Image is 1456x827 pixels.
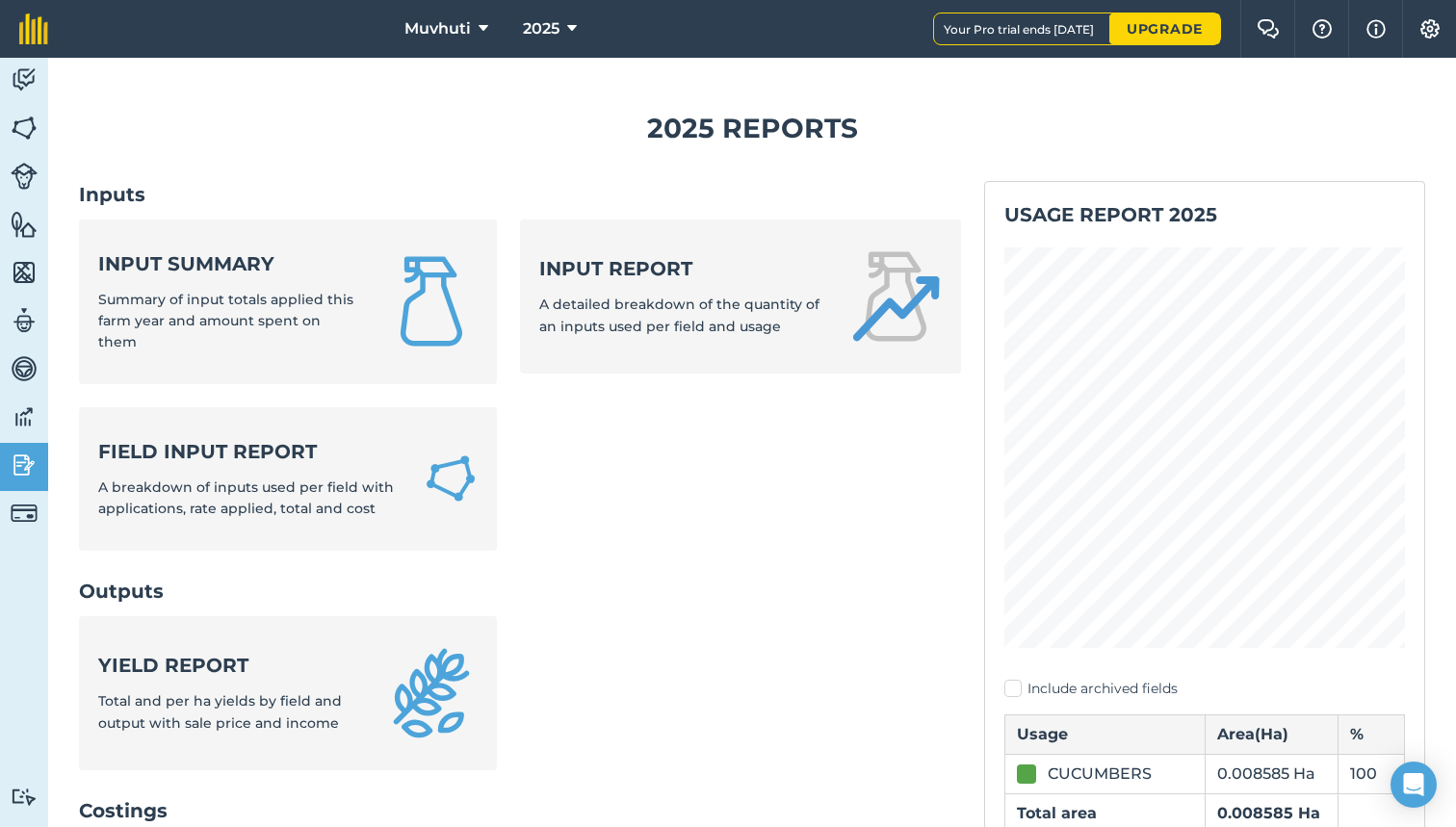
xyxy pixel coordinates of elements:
[79,220,497,384] a: Input summarySummary of input totals applied this farm year and amount spent on them
[11,354,38,383] img: svg+xml;base64,PD94bWwgdmVyc2lvbj0iMS4wIiBlbmNvZGluZz0idXRmLTgiPz4KPCEtLSBHZW5lcmF0b3I6IEFkb2JlIE...
[424,450,478,507] img: Field Input Report
[1391,762,1437,808] div: Open Intercom Messenger
[79,797,961,824] h2: Costings
[79,616,497,770] a: Yield reportTotal and per ha yields by field and output with sale price and income
[1205,754,1338,793] td: 0.008585 Ha
[539,296,819,334] span: A detailed breakdown of the quantity of an inputs used per field and usage
[1048,762,1152,786] div: CUCUMBERS
[404,17,471,40] span: Muvhuti
[1217,804,1320,822] strong: 0.008585 Ha
[1366,17,1386,40] img: svg+xml;base64,PHN2ZyB4bWxucz0iaHR0cDovL3d3dy53My5vcmcvMjAwMC9zdmciIHdpZHRoPSIxNyIgaGVpZ2h0PSIxNy...
[385,647,478,739] img: Yield report
[1418,19,1442,39] img: A cog icon
[11,258,38,287] img: svg+xml;base64,PHN2ZyB4bWxucz0iaHR0cDovL3d3dy53My5vcmcvMjAwMC9zdmciIHdpZHRoPSI1NiIgaGVpZ2h0PSI2MC...
[1005,714,1206,754] th: Usage
[11,402,38,431] img: svg+xml;base64,PD94bWwgdmVyc2lvbj0iMS4wIiBlbmNvZGluZz0idXRmLTgiPz4KPCEtLSBHZW5lcmF0b3I6IEFkb2JlIE...
[11,114,38,142] img: svg+xml;base64,PHN2ZyB4bWxucz0iaHR0cDovL3d3dy53My5vcmcvMjAwMC9zdmciIHdpZHRoPSI1NiIgaGVpZ2h0PSI2MC...
[944,22,1109,37] span: Your Pro trial ends [DATE]
[11,163,38,190] img: svg+xml;base64,PD94bWwgdmVyc2lvbj0iMS4wIiBlbmNvZGluZz0idXRmLTgiPz4KPCEtLSBHZW5lcmF0b3I6IEFkb2JlIE...
[539,255,826,282] strong: Input report
[11,65,38,94] img: svg+xml;base64,PD94bWwgdmVyc2lvbj0iMS4wIiBlbmNvZGluZz0idXRmLTgiPz4KPCEtLSBHZW5lcmF0b3I6IEFkb2JlIE...
[385,255,478,348] img: Input summary
[98,478,394,517] span: A breakdown of inputs used per field with applications, rate applied, total and cost
[11,210,38,239] img: svg+xml;base64,PHN2ZyB4bWxucz0iaHR0cDovL3d3dy53My5vcmcvMjAwMC9zdmciIHdpZHRoPSI1NiIgaGVpZ2h0PSI2MC...
[79,407,497,551] a: Field Input ReportA breakdown of inputs used per field with applications, rate applied, total and...
[98,291,353,351] span: Summary of input totals applied this farm year and amount spent on them
[79,181,961,208] h2: Inputs
[1004,679,1405,699] label: Include archived fields
[11,500,38,527] img: svg+xml;base64,PD94bWwgdmVyc2lvbj0iMS4wIiBlbmNvZGluZz0idXRmLTgiPz4KPCEtLSBHZW5lcmF0b3I6IEFkb2JlIE...
[11,306,38,335] img: svg+xml;base64,PD94bWwgdmVyc2lvbj0iMS4wIiBlbmNvZGluZz0idXRmLTgiPz4KPCEtLSBHZW5lcmF0b3I6IEFkb2JlIE...
[1311,19,1334,39] img: A question mark icon
[1257,19,1280,39] img: Two speech bubbles overlapping with the left bubble in the forefront
[79,107,1425,150] h1: 2025 Reports
[98,652,362,679] strong: Yield report
[79,578,961,605] h2: Outputs
[1338,714,1404,754] th: %
[1109,13,1220,44] a: Upgrade
[1004,201,1405,228] h2: Usage report 2025
[523,17,559,40] span: 2025
[11,788,38,806] img: svg+xml;base64,PD94bWwgdmVyc2lvbj0iMS4wIiBlbmNvZGluZz0idXRmLTgiPz4KPCEtLSBHZW5lcmF0b3I6IEFkb2JlIE...
[1205,714,1338,754] th: Area ( Ha )
[849,250,942,343] img: Input report
[19,13,48,44] img: fieldmargin Logo
[98,692,342,731] span: Total and per ha yields by field and output with sale price and income
[98,250,362,277] strong: Input summary
[1017,804,1097,822] strong: Total area
[11,451,38,479] img: svg+xml;base64,PD94bWwgdmVyc2lvbj0iMS4wIiBlbmNvZGluZz0idXRmLTgiPz4KPCEtLSBHZW5lcmF0b3I6IEFkb2JlIE...
[520,220,961,374] a: Input reportA detailed breakdown of the quantity of an inputs used per field and usage
[98,438,401,465] strong: Field Input Report
[1338,754,1404,793] td: 100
